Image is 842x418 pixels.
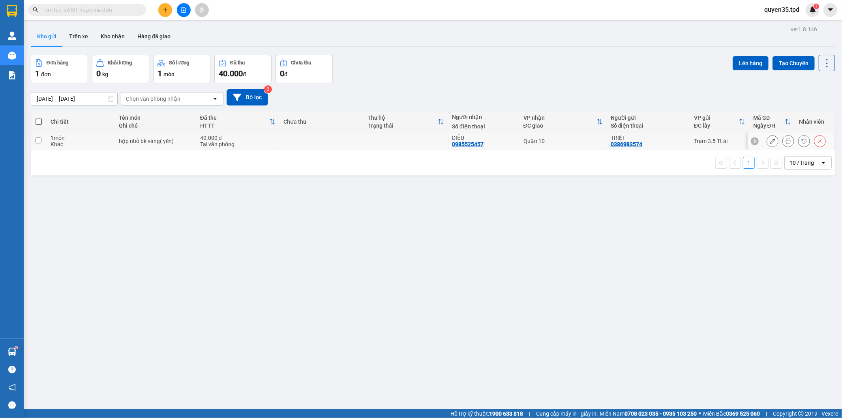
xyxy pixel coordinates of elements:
[163,71,174,77] span: món
[62,8,81,16] span: Nhận:
[7,8,19,16] span: Gửi:
[200,122,269,129] div: HTTT
[450,409,523,418] span: Hỗ trợ kỹ thuật:
[43,6,137,14] input: Tìm tên, số ĐT hoặc mã đơn
[163,7,168,13] span: plus
[200,135,276,141] div: 40.000 đ
[529,409,530,418] span: |
[94,27,131,46] button: Kho nhận
[523,115,596,121] div: VP nhận
[703,409,760,418] span: Miền Bắc
[611,135,686,141] div: TRIẾT
[169,60,189,66] div: Số lượng
[51,135,111,141] div: 1 món
[153,55,210,83] button: Số lượng1món
[119,138,192,144] div: hộp nhỏ bk vàng( yến)
[41,71,51,77] span: đơn
[699,412,701,415] span: ⚪️
[8,51,16,60] img: warehouse-icon
[767,135,778,147] div: Sửa đơn hàng
[8,348,16,356] img: warehouse-icon
[51,141,111,147] div: Khác
[523,122,596,129] div: ĐC giao
[7,7,56,26] div: Trạm 3.5 TLài
[284,71,287,77] span: đ
[33,7,38,13] span: search
[368,115,438,121] div: Thu hộ
[181,7,186,13] span: file-add
[823,3,837,17] button: caret-down
[611,115,686,121] div: Người gửi
[119,115,192,121] div: Tên món
[283,119,360,125] div: Chưa thu
[62,7,112,26] div: Quận 10
[624,410,697,417] strong: 0708 023 035 - 0935 103 250
[452,141,484,147] div: 0985525457
[177,3,191,17] button: file-add
[452,135,515,141] div: DIỆU
[35,69,39,78] span: 1
[452,123,515,130] div: Số điện thoại
[820,160,827,166] svg: open
[799,119,830,125] div: Nhân viên
[749,111,795,132] th: Toggle SortBy
[31,92,117,105] input: Select a date range.
[15,346,17,349] sup: 1
[31,55,88,83] button: Đơn hàng1đơn
[264,85,272,93] sup: 2
[195,3,209,17] button: aim
[7,5,17,17] img: logo-vxr
[276,55,333,83] button: Chưa thu0đ
[519,111,607,132] th: Toggle SortBy
[753,122,785,129] div: Ngày ĐH
[126,95,180,103] div: Chọn văn phòng nhận
[8,401,16,409] span: message
[212,96,218,102] svg: open
[814,4,819,9] sup: 1
[31,27,63,46] button: Kho gửi
[200,115,269,121] div: Đã thu
[489,410,523,417] strong: 1900 633 818
[815,4,818,9] span: 1
[6,52,18,60] span: CR :
[452,114,515,120] div: Người nhận
[51,119,111,125] div: Chi tiết
[368,122,438,129] div: Trạng thái
[131,27,177,46] button: Hàng đã giao
[158,69,162,78] span: 1
[743,157,755,169] button: 1
[47,60,68,66] div: Đơn hàng
[158,3,172,17] button: plus
[119,122,192,129] div: Ghi chú
[8,32,16,40] img: warehouse-icon
[62,26,112,35] div: DIỆU
[214,55,272,83] button: Đã thu40.000đ
[7,26,56,35] div: TRIẾT
[611,141,642,147] div: 0386983574
[694,115,739,121] div: VP gửi
[733,56,769,70] button: Lên hàng
[726,410,760,417] strong: 0369 525 060
[108,60,132,66] div: Khối lượng
[766,409,767,418] span: |
[219,69,243,78] span: 40.000
[280,69,284,78] span: 0
[753,115,785,121] div: Mã GD
[611,122,686,129] div: Số điện thoại
[8,71,16,79] img: solution-icon
[694,122,739,129] div: ĐC lấy
[773,56,815,70] button: Tạo Chuyến
[694,138,745,144] div: Trạm 3.5 TLài
[243,71,246,77] span: đ
[523,138,603,144] div: Quận 10
[230,60,245,66] div: Đã thu
[809,6,816,13] img: icon-new-feature
[196,111,279,132] th: Toggle SortBy
[200,141,276,147] div: Tại văn phòng
[6,51,58,60] div: 40.000
[536,409,598,418] span: Cung cấp máy in - giấy in:
[789,159,814,167] div: 10 / trang
[63,27,94,46] button: Trên xe
[92,55,149,83] button: Khối lượng0kg
[199,7,204,13] span: aim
